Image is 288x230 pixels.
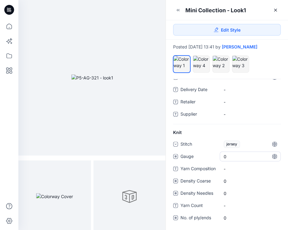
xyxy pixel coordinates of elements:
[271,5,280,15] a: Close Style Presentation
[224,178,277,184] span: 0
[36,193,73,200] img: Colorway Cover
[180,86,217,94] span: Delivery Date
[224,140,240,148] span: jersey
[173,56,190,73] div: Colorway 1
[224,215,277,221] span: 0
[224,111,277,117] span: -
[212,56,229,73] div: Colorway 2
[221,27,241,33] span: Edit Style
[180,110,217,119] span: Supplier
[224,99,277,105] span: -
[222,44,257,49] a: [PERSON_NAME]
[180,202,217,210] span: Yarn Count
[180,153,217,161] span: Gauge
[185,6,246,14] div: Mini collection - look1
[193,56,210,73] div: Colorway 4
[224,86,277,93] span: -
[180,190,217,198] span: Density Needles
[180,98,217,107] span: Retailer
[173,129,182,136] span: Knit
[173,5,183,15] button: Minimize
[173,24,281,36] a: Edit Style
[180,165,217,174] span: Yarn Composition
[71,75,113,81] img: P5-AG-321 - look1
[173,44,281,49] div: Posted [DATE] 13:41 by
[224,166,277,172] span: -
[224,202,277,209] span: -
[232,56,249,73] div: Colorway 3
[224,190,277,197] span: 0
[180,177,217,186] span: Density Coarse
[224,153,277,160] span: 0
[180,214,217,223] span: No. of ply/ends
[180,140,217,149] span: Stitch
